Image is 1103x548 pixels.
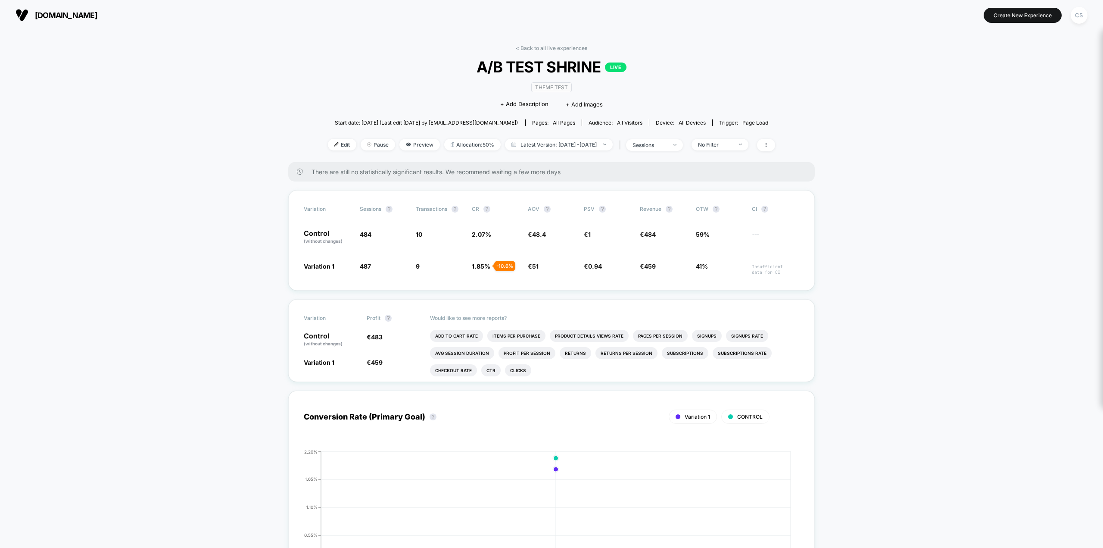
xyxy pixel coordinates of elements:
[305,476,318,482] tspan: 1.65%
[451,142,454,147] img: rebalance
[505,364,531,376] li: Clicks
[304,449,318,454] tspan: 2.20%
[334,142,339,147] img: edit
[430,347,494,359] li: Avg Session Duration
[430,330,483,342] li: Add To Cart Rate
[742,119,768,126] span: Page Load
[649,119,712,126] span: Device:
[499,347,555,359] li: Profit Per Session
[532,119,575,126] div: Pages:
[584,206,595,212] span: PSV
[584,263,602,270] span: €
[304,532,318,538] tspan: 0.55%
[367,142,371,147] img: end
[588,263,602,270] span: 0.94
[737,413,763,420] span: CONTROL
[304,332,358,347] p: Control
[617,119,642,126] span: All Visitors
[713,347,772,359] li: Subscriptions Rate
[371,359,383,366] span: 459
[304,206,351,213] span: Variation
[472,206,479,212] span: CR
[662,347,708,359] li: Subscriptions
[335,119,518,126] span: Start date: [DATE] (Last edit [DATE] by [EMAIL_ADDRESS][DOMAIN_NAME])
[1071,7,1087,24] div: CS
[500,100,548,109] span: + Add Description
[531,82,572,92] span: Theme Test
[385,315,392,322] button: ?
[644,231,656,238] span: 484
[35,11,97,20] span: [DOMAIN_NAME]
[494,261,515,271] div: - 10.6 %
[306,504,318,510] tspan: 1.10%
[481,364,501,376] li: Ctr
[386,206,393,213] button: ?
[696,206,743,213] span: OTW
[640,263,656,270] span: €
[452,206,458,213] button: ?
[472,263,490,270] span: 1.85 %
[528,206,539,212] span: AOV
[430,315,800,321] p: Would like to see more reports?
[360,206,381,212] span: Sessions
[430,364,477,376] li: Checkout Rate
[739,144,742,145] img: end
[752,232,799,244] span: ---
[673,144,676,146] img: end
[532,231,546,238] span: 48.4
[516,45,587,51] a: < Back to all live experiences
[1068,6,1090,24] button: CS
[544,206,551,213] button: ?
[595,347,657,359] li: Returns Per Session
[487,330,545,342] li: Items Per Purchase
[483,206,490,213] button: ?
[666,206,673,213] button: ?
[761,206,768,213] button: ?
[304,230,351,244] p: Control
[752,264,799,275] span: Insufficient data for CI
[328,139,356,150] span: Edit
[430,413,436,420] button: ?
[698,141,732,148] div: No Filter
[416,263,420,270] span: 9
[589,119,642,126] div: Audience:
[304,315,351,322] span: Variation
[367,359,383,366] span: €
[696,231,710,238] span: 59%
[726,330,768,342] li: Signups Rate
[719,119,768,126] div: Trigger:
[752,206,799,213] span: CI
[304,359,334,366] span: Variation 1
[511,142,516,147] img: calendar
[367,315,380,321] span: Profit
[350,58,753,76] span: A/B TEST SHRINE
[16,9,28,22] img: Visually logo
[633,142,667,148] div: sessions
[304,263,334,270] span: Variation 1
[528,263,539,270] span: €
[640,206,661,212] span: Revenue
[984,8,1062,23] button: Create New Experience
[304,341,343,346] span: (without changes)
[584,231,591,238] span: €
[399,139,440,150] span: Preview
[360,263,371,270] span: 487
[361,139,395,150] span: Pause
[416,206,447,212] span: Transactions
[640,231,656,238] span: €
[550,330,629,342] li: Product Details Views Rate
[304,238,343,244] span: (without changes)
[566,101,603,108] span: + Add Images
[360,231,371,238] span: 484
[696,263,708,270] span: 41%
[528,231,546,238] span: €
[560,347,591,359] li: Returns
[633,330,688,342] li: Pages Per Session
[371,333,383,341] span: 483
[532,263,539,270] span: 51
[553,119,575,126] span: all pages
[416,231,422,238] span: 10
[713,206,720,213] button: ?
[505,139,613,150] span: Latest Version: [DATE] - [DATE]
[644,263,656,270] span: 459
